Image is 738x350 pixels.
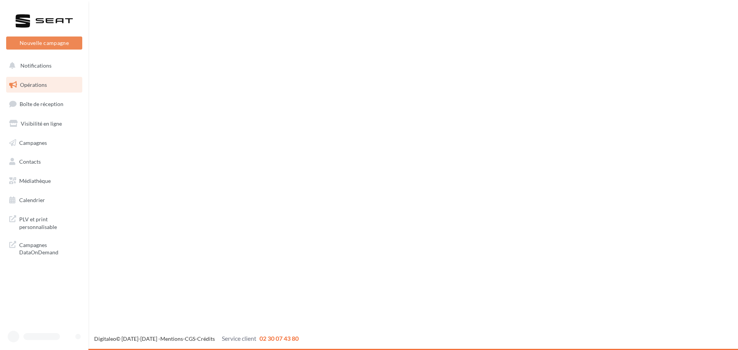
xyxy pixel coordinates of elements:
[5,135,84,151] a: Campagnes
[5,116,84,132] a: Visibilité en ligne
[19,214,79,231] span: PLV et print personnalisable
[94,335,299,342] span: © [DATE]-[DATE] - - -
[222,335,256,342] span: Service client
[5,211,84,234] a: PLV et print personnalisable
[259,335,299,342] span: 02 30 07 43 80
[160,335,183,342] a: Mentions
[19,197,45,203] span: Calendrier
[197,335,215,342] a: Crédits
[185,335,195,342] a: CGS
[20,62,52,69] span: Notifications
[19,177,51,184] span: Médiathèque
[19,139,47,146] span: Campagnes
[5,154,84,170] a: Contacts
[5,77,84,93] a: Opérations
[21,120,62,127] span: Visibilité en ligne
[19,158,41,165] span: Contacts
[6,36,82,50] button: Nouvelle campagne
[20,101,63,107] span: Boîte de réception
[5,192,84,208] a: Calendrier
[5,58,81,74] button: Notifications
[94,335,116,342] a: Digitaleo
[5,96,84,112] a: Boîte de réception
[20,81,47,88] span: Opérations
[5,173,84,189] a: Médiathèque
[5,237,84,259] a: Campagnes DataOnDemand
[19,240,79,256] span: Campagnes DataOnDemand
